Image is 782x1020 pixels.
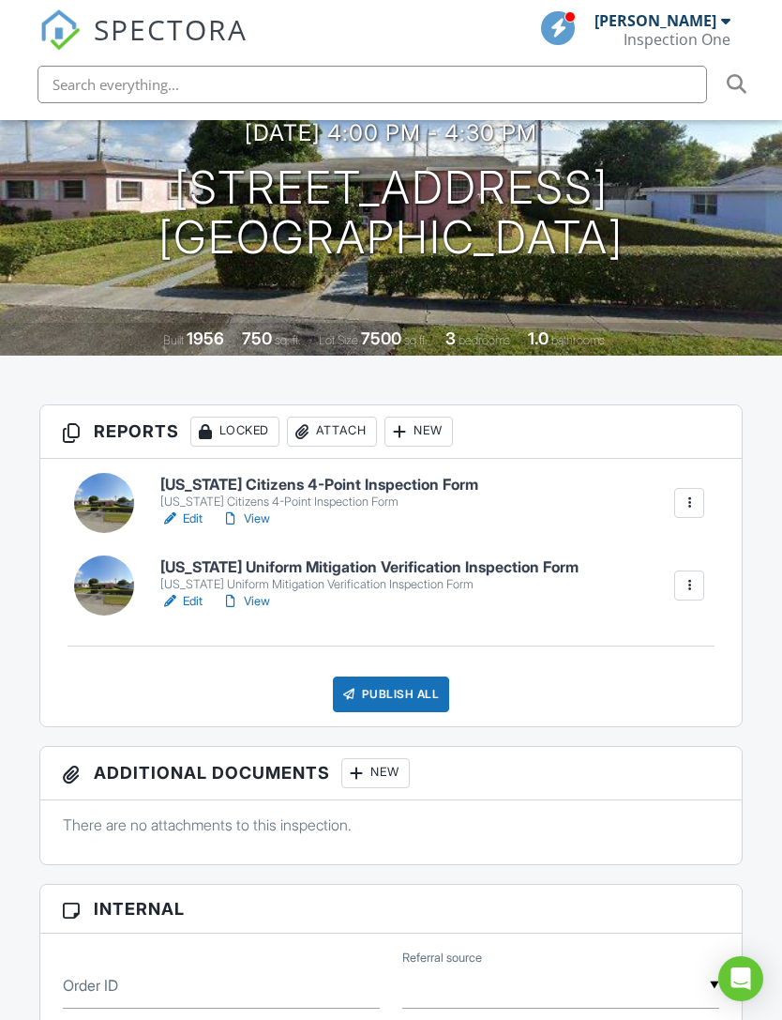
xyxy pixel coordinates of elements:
[163,333,184,347] span: Built
[445,328,456,348] div: 3
[187,328,224,348] div: 1956
[160,577,579,592] div: [US_STATE] Uniform Mitigation Verification Inspection Form
[39,25,248,65] a: SPECTORA
[384,417,453,447] div: New
[40,405,743,459] h3: Reports
[63,975,118,996] label: Order ID
[361,328,401,348] div: 7500
[160,477,478,494] h6: [US_STATE] Citizens 4-Point Inspection Form
[158,163,624,263] h1: [STREET_ADDRESS] [GEOGRAPHIC_DATA]
[39,9,81,51] img: The Best Home Inspection Software - Spectora
[40,885,743,934] h3: Internal
[594,11,716,30] div: [PERSON_NAME]
[404,333,428,347] span: sq.ft.
[160,495,478,510] div: [US_STATE] Citizens 4-Point Inspection Form
[160,559,579,592] a: [US_STATE] Uniform Mitigation Verification Inspection Form [US_STATE] Uniform Mitigation Verifica...
[38,66,707,103] input: Search everything...
[551,333,605,347] span: bathrooms
[221,510,270,528] a: View
[319,333,358,347] span: Lot Size
[190,417,279,447] div: Locked
[160,592,203,611] a: Edit
[402,950,482,967] label: Referral source
[341,758,410,788] div: New
[160,477,478,510] a: [US_STATE] Citizens 4-Point Inspection Form [US_STATE] Citizens 4-Point Inspection Form
[160,510,203,528] a: Edit
[221,592,270,611] a: View
[718,956,763,1001] div: Open Intercom Messenger
[40,747,743,800] h3: Additional Documents
[287,417,377,447] div: Attach
[528,328,549,348] div: 1.0
[63,814,720,835] p: There are no attachments to this inspection.
[160,559,579,576] h6: [US_STATE] Uniform Mitigation Verification Inspection Form
[275,333,301,347] span: sq. ft.
[624,30,730,49] div: Inspection One
[245,120,537,145] h3: [DATE] 4:00 pm - 4:30 pm
[242,328,272,348] div: 750
[333,677,450,712] div: Publish All
[94,9,248,49] span: SPECTORA
[459,333,510,347] span: bedrooms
